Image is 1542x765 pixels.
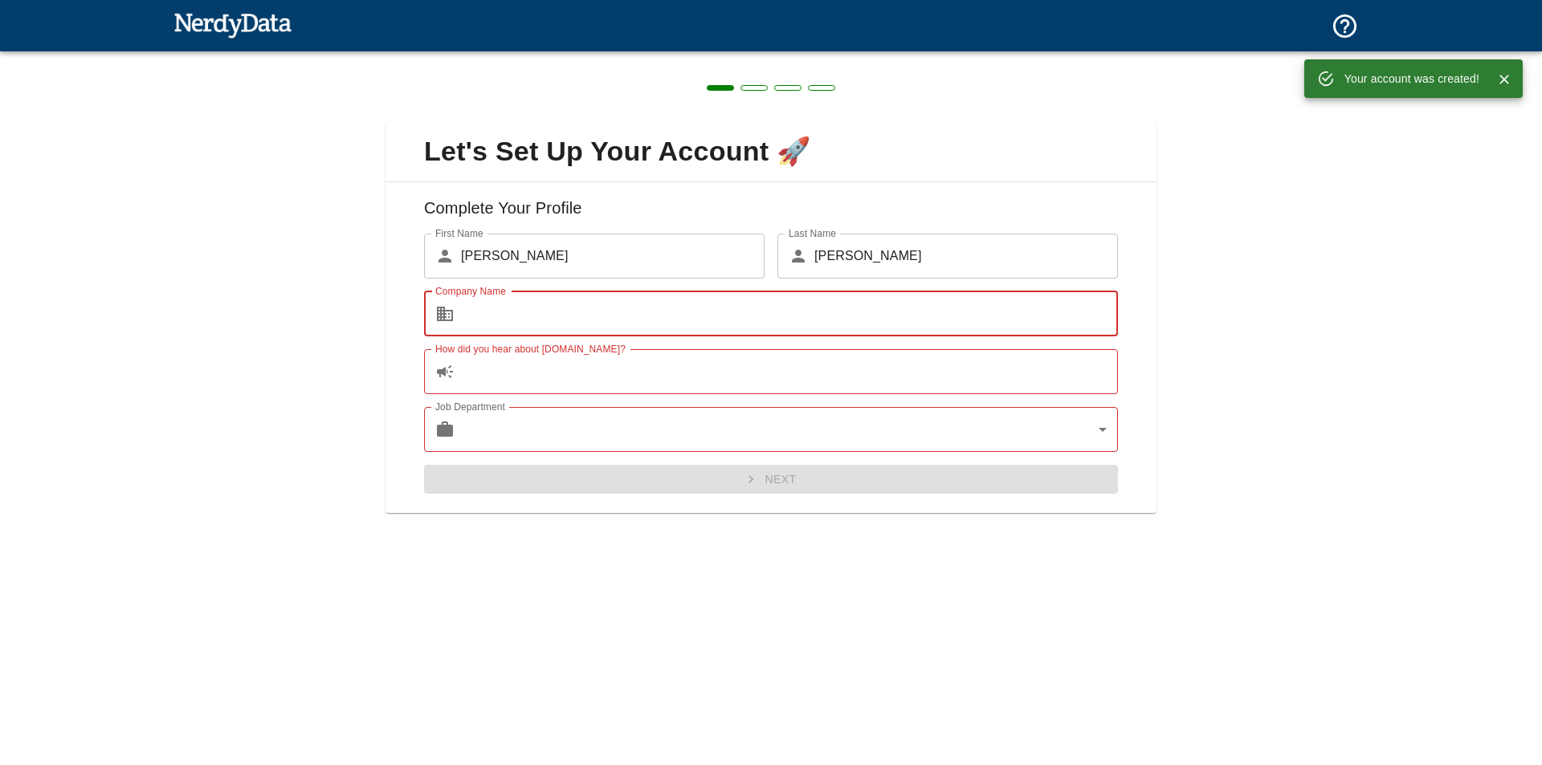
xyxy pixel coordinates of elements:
[435,226,483,240] label: First Name
[789,226,836,240] label: Last Name
[435,284,506,298] label: Company Name
[435,400,505,413] label: Job Department
[398,135,1144,169] span: Let's Set Up Your Account 🚀
[1344,64,1479,93] div: Your account was created!
[173,9,292,41] img: NerdyData.com
[435,342,626,356] label: How did you hear about [DOMAIN_NAME]?
[398,195,1144,234] h6: Complete Your Profile
[1492,67,1516,92] button: Close
[1321,2,1369,50] button: Support and Documentation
